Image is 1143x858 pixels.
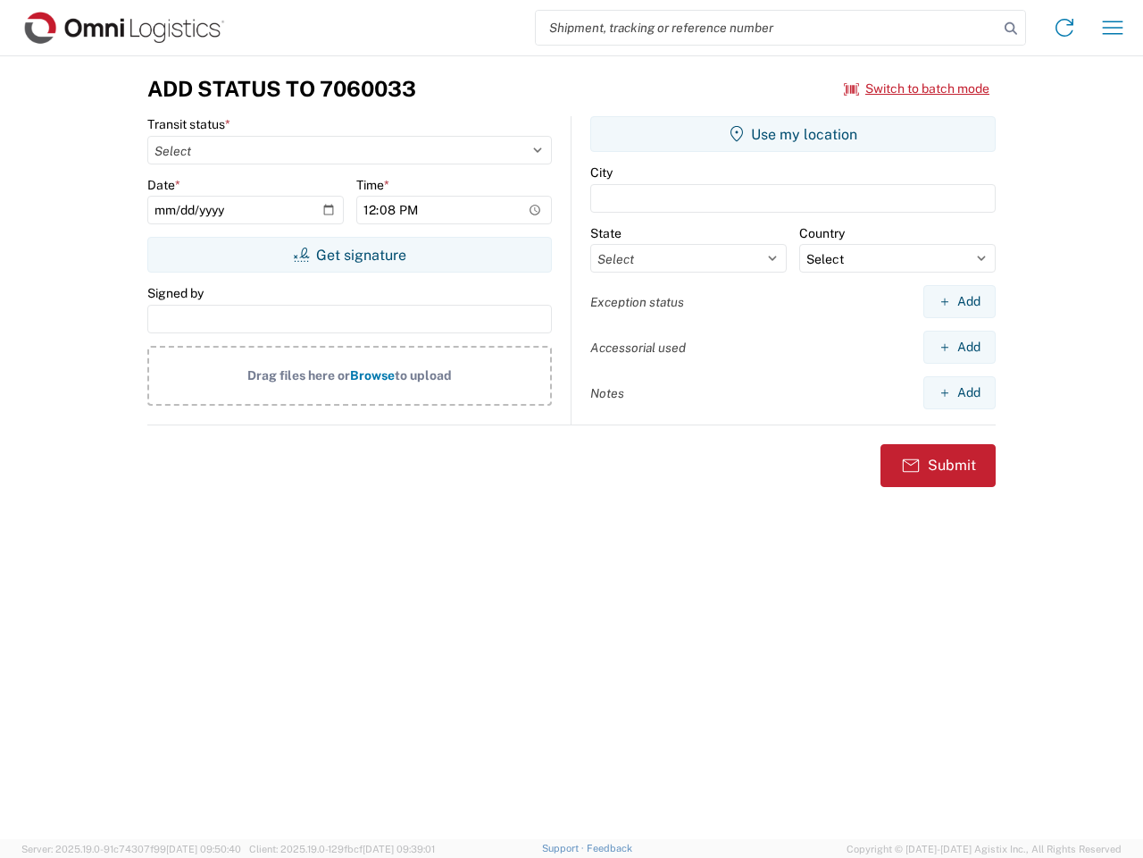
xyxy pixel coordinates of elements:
[356,177,389,193] label: Time
[395,368,452,383] span: to upload
[147,285,204,301] label: Signed by
[590,225,622,241] label: State
[147,237,552,273] button: Get signature
[147,76,416,102] h3: Add Status to 7060033
[350,368,395,383] span: Browse
[363,844,435,854] span: [DATE] 09:39:01
[166,844,241,854] span: [DATE] 09:50:40
[536,11,998,45] input: Shipment, tracking or reference number
[590,340,686,356] label: Accessorial used
[249,844,435,854] span: Client: 2025.19.0-129fbcf
[247,368,350,383] span: Drag files here or
[147,116,230,132] label: Transit status
[923,285,996,318] button: Add
[590,164,613,181] label: City
[590,385,624,401] label: Notes
[799,225,845,241] label: Country
[147,177,180,193] label: Date
[21,844,241,854] span: Server: 2025.19.0-91c74307f99
[880,444,996,487] button: Submit
[844,74,989,104] button: Switch to batch mode
[590,294,684,310] label: Exception status
[590,116,996,152] button: Use my location
[923,331,996,364] button: Add
[847,841,1122,857] span: Copyright © [DATE]-[DATE] Agistix Inc., All Rights Reserved
[587,843,632,854] a: Feedback
[923,376,996,409] button: Add
[542,843,587,854] a: Support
